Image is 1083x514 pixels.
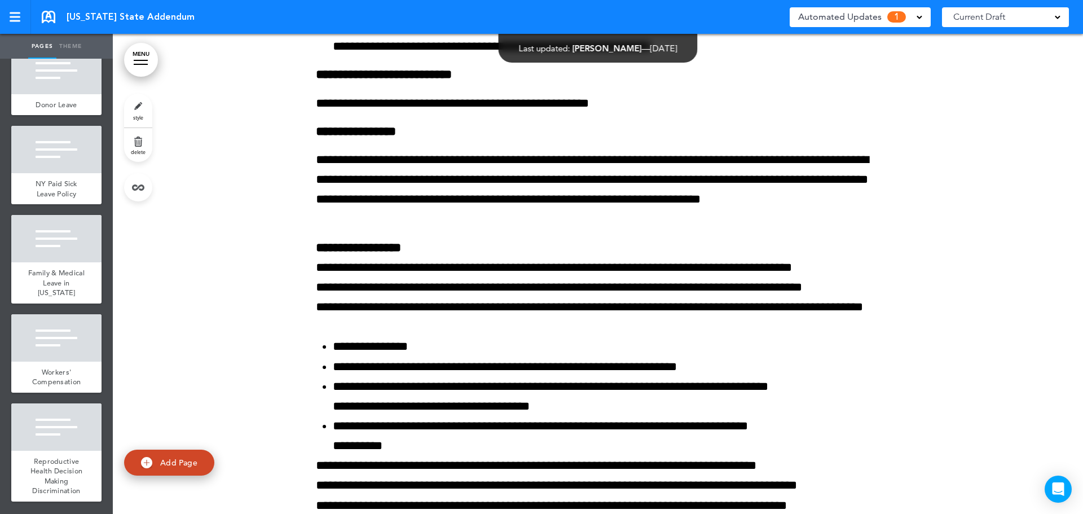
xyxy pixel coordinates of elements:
span: Current Draft [953,9,1005,25]
a: style [124,94,152,128]
a: Family & Medical Leave in [US_STATE] [11,262,102,304]
span: style [133,114,143,121]
a: delete [124,128,152,162]
a: MENU [124,43,158,77]
a: Workers' Compensation [11,362,102,393]
a: Add Page [124,450,214,476]
span: 1 [887,11,906,23]
span: NY Paid Sick Leave Policy [36,179,77,199]
span: Workers' Compensation [32,367,81,387]
a: Pages [28,34,56,59]
span: Automated Updates [798,9,882,25]
span: [DATE] [650,43,677,54]
span: Family & Medical Leave in [US_STATE] [28,268,85,297]
span: Reproductive Health Decision Making Discrimination [30,456,83,496]
span: Add Page [160,458,197,468]
span: [US_STATE] State Addendum [67,11,195,23]
span: delete [131,148,146,155]
div: — [519,44,677,52]
div: Open Intercom Messenger [1045,476,1072,503]
img: add.svg [141,457,152,468]
span: [PERSON_NAME] [573,43,642,54]
span: Donor Leave [36,100,77,109]
span: Last updated: [519,43,570,54]
a: Theme [56,34,85,59]
a: Donor Leave [11,94,102,116]
a: NY Paid Sick Leave Policy [11,173,102,204]
a: Reproductive Health Decision Making Discrimination [11,451,102,502]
